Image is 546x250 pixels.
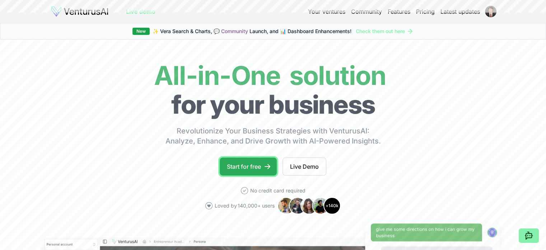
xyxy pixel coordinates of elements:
[132,28,150,35] div: New
[221,28,248,34] a: Community
[283,158,326,176] a: Live Demo
[356,28,414,35] a: Check them out here
[153,28,351,35] span: ✨ Vera Search & Charts, 💬 Launch, and 📊 Dashboard Enhancements!
[312,197,329,214] img: Avatar 4
[300,197,318,214] img: Avatar 3
[289,197,306,214] img: Avatar 2
[277,197,295,214] img: Avatar 1
[220,158,277,176] a: Start for free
